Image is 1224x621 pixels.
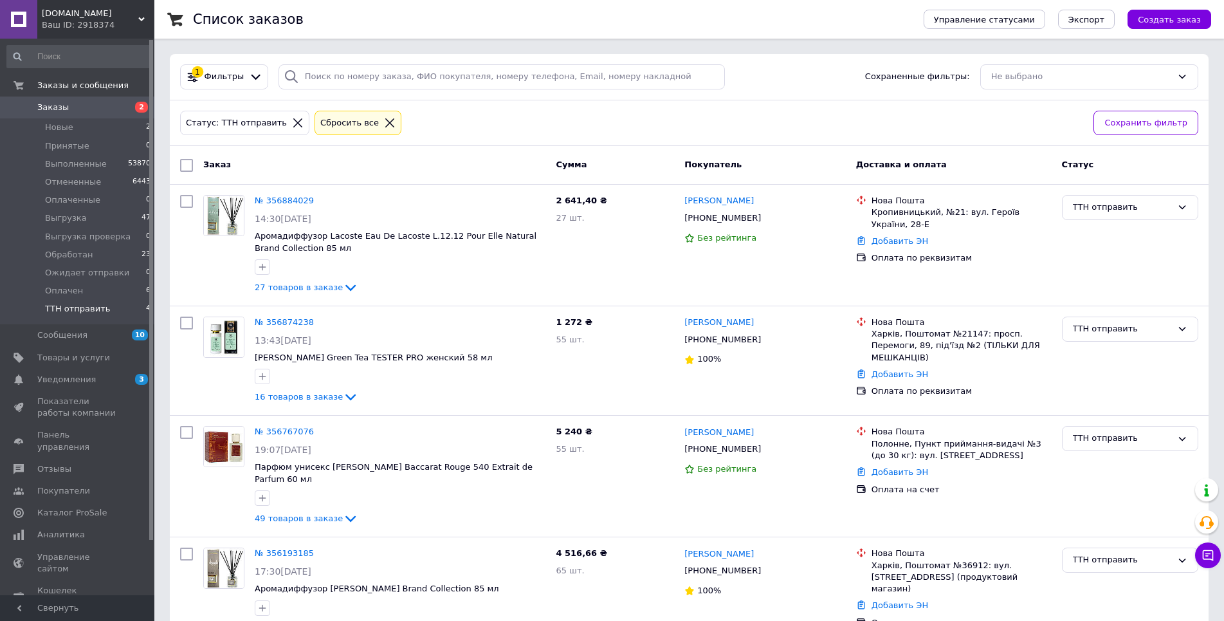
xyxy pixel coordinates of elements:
span: 27 шт. [556,213,584,223]
a: Фото товару [203,317,244,358]
span: Статус [1062,160,1094,169]
span: 14:30[DATE] [255,214,311,224]
span: 4 [146,303,151,315]
button: Сохранить фильтр [1093,111,1198,136]
span: Выполненные [45,158,107,170]
a: № 356767076 [255,427,314,436]
span: 0 [146,267,151,279]
span: Покупатели [37,485,90,497]
div: Статус: ТТН отправить [183,116,289,130]
div: Сбросить все [318,116,381,130]
a: Фото товару [203,195,244,236]
span: 1 272 ₴ [556,317,592,327]
span: 10 [132,329,148,340]
div: Кропивницький, №21: вул. Героїв України, 28-Е [872,207,1052,230]
span: 2 [146,122,151,133]
div: Оплата по реквизитам [872,252,1052,264]
span: 17:30[DATE] [255,566,311,577]
img: Фото товару [204,317,244,357]
span: 65 шт. [556,566,584,575]
a: № 356874238 [255,317,314,327]
span: 55 шт. [556,335,584,344]
span: 53870 [128,158,151,170]
a: Создать заказ [1115,14,1211,24]
span: 4 516,66 ₴ [556,548,607,558]
button: Экспорт [1058,10,1115,29]
span: Аналитика [37,529,85,541]
div: Полонне, Пункт приймання-видачі №3 (до 30 кг): вул. [STREET_ADDRESS] [872,438,1052,461]
a: [PERSON_NAME] [684,548,754,561]
span: OPTCOSMETIKA.COM [42,8,138,19]
a: Фото товару [203,426,244,467]
a: 49 товаров в заказе [255,514,358,523]
span: 16 товаров в заказе [255,392,343,402]
div: Харків, Поштомат №36912: вул. [STREET_ADDRESS] (продуктовий магазин) [872,560,1052,595]
div: ТТН отправить [1073,553,1172,567]
a: № 356193185 [255,548,314,558]
div: Оплата на счет [872,484,1052,496]
span: Кошелек компании [37,585,119,608]
span: Заказ [203,160,231,169]
button: Чат с покупателем [1195,542,1221,568]
span: 5 240 ₴ [556,427,592,436]
span: Уведомления [37,374,96,385]
span: Обработан [45,249,93,261]
a: 16 товаров в заказе [255,392,358,402]
span: Создать заказ [1138,15,1201,24]
span: Товары и услуги [37,352,110,364]
span: 27 товаров в заказе [255,283,343,292]
div: Харків, Поштомат №21147: просп. Перемоги, 89, під'їзд №2 (ТІЛЬКИ ДЛЯ МЕШКАНЦІВ) [872,328,1052,364]
div: ТТН отправить [1073,201,1172,214]
span: [PHONE_NUMBER] [684,566,761,575]
span: Новые [45,122,73,133]
h1: Список заказов [193,12,304,27]
span: Принятые [45,140,89,152]
span: 0 [146,194,151,206]
img: Фото товару [204,548,244,588]
span: 100% [697,354,721,364]
span: 2 641,40 ₴ [556,196,607,205]
span: Оплачен [45,285,83,297]
button: Создать заказ [1128,10,1211,29]
div: 1 [192,66,203,78]
div: Не выбрано [991,70,1172,84]
a: Аромадиффузор [PERSON_NAME] Brand Collection 85 мл [255,584,499,593]
span: Фильтры [205,71,244,83]
span: Сообщения [37,329,87,341]
span: Заказы [37,102,69,113]
a: [PERSON_NAME] [684,195,754,207]
div: Нова Пошта [872,195,1052,207]
div: Оплата по реквизитам [872,385,1052,397]
span: Управление сайтом [37,551,119,575]
a: Аромадиффузор Lacoste Eau De Lacoste L.12.12 Pour Elle Natural Brand Collection 85 мл [255,231,536,253]
a: [PERSON_NAME] Green Tea TESTER PRO женский 58 мл [255,353,492,362]
div: Нова Пошта [872,317,1052,328]
a: Добавить ЭН [872,369,928,379]
div: Нова Пошта [872,548,1052,559]
span: Отзывы [37,463,71,475]
span: Без рейтинга [697,464,756,474]
span: Без рейтинга [697,233,756,243]
a: [PERSON_NAME] [684,427,754,439]
span: Выгрузка [45,212,87,224]
span: Доставка и оплата [856,160,947,169]
a: Парфюм унисекс [PERSON_NAME] Baccarat Rouge 540 Extrait de Parfum 60 мл [255,462,533,484]
div: ТТН отправить [1073,322,1172,336]
span: 0 [146,231,151,243]
span: Панель управления [37,429,119,452]
span: 0 [146,140,151,152]
span: Оплаченные [45,194,100,206]
span: 100% [697,586,721,595]
span: Экспорт [1068,15,1104,24]
span: Отмененные [45,176,101,188]
span: Показатели работы компании [37,396,119,419]
a: Добавить ЭН [872,467,928,477]
span: Покупатель [684,160,742,169]
img: Фото товару [204,196,244,236]
div: Нова Пошта [872,426,1052,438]
a: Фото товару [203,548,244,589]
a: 27 товаров в заказе [255,283,358,292]
span: [PHONE_NUMBER] [684,335,761,344]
